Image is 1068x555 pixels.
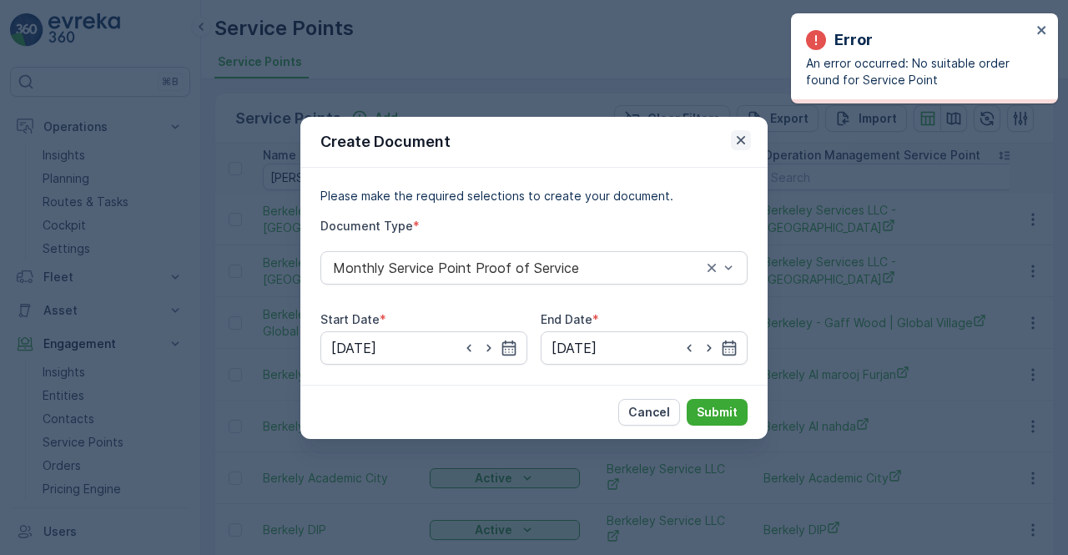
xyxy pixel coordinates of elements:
[1036,23,1048,39] button: close
[541,312,592,326] label: End Date
[320,130,451,154] p: Create Document
[834,28,873,52] p: Error
[320,331,527,365] input: dd/mm/yyyy
[687,399,748,426] button: Submit
[628,404,670,421] p: Cancel
[541,331,748,365] input: dd/mm/yyyy
[320,312,380,326] label: Start Date
[697,404,738,421] p: Submit
[618,399,680,426] button: Cancel
[806,55,1031,88] p: An error occurred: No suitable order found for Service Point
[320,219,413,233] label: Document Type
[320,188,748,204] p: Please make the required selections to create your document.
